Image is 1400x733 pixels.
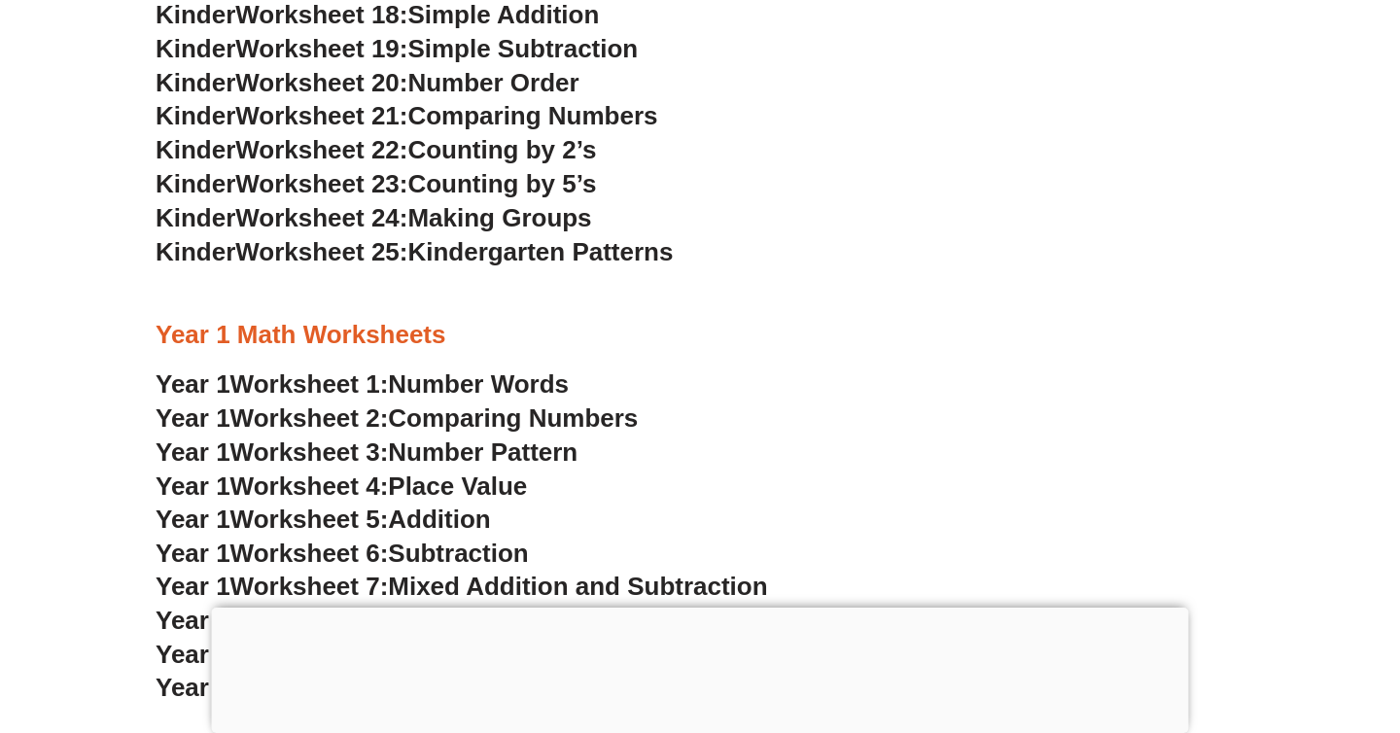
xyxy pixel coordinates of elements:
a: Year 1Worksheet 7:Mixed Addition and Subtraction [156,572,768,601]
span: Counting by 2’s [407,135,596,164]
span: Kinder [156,169,235,198]
span: Making Groups [407,203,591,232]
span: Kinder [156,135,235,164]
span: Comparing Numbers [388,403,638,433]
span: Worksheet 6: [230,539,389,568]
span: Kinder [156,34,235,63]
span: Kinder [156,101,235,130]
span: Comparing Numbers [407,101,657,130]
span: Kindergarten Patterns [407,237,673,266]
iframe: Advertisement [212,608,1189,728]
span: Worksheet 25: [235,237,407,266]
span: Worksheet 3: [230,437,389,467]
span: Simple Subtraction [407,34,638,63]
a: Year 1Worksheet 10:Measurement [156,673,565,702]
a: Year 1Worksheet 6:Subtraction [156,539,529,568]
span: Number Order [407,68,578,97]
span: Subtraction [388,539,528,568]
a: Year 1Worksheet 8:Australian coins [156,606,584,635]
span: Addition [388,505,490,534]
span: Worksheet 1: [230,369,389,399]
span: Worksheet 24: [235,203,407,232]
span: Kinder [156,237,235,266]
iframe: Chat Widget [1067,513,1400,733]
span: Worksheet 2: [230,403,389,433]
span: Place Value [388,471,527,501]
span: Kinder [156,203,235,232]
a: Year 1Worksheet 9:Fractions [156,640,502,669]
a: Year 1Worksheet 3:Number Pattern [156,437,577,467]
span: Worksheet 20: [235,68,407,97]
span: Worksheet 23: [235,169,407,198]
span: Worksheet 22: [235,135,407,164]
span: Worksheet 7: [230,572,389,601]
a: Year 1Worksheet 5:Addition [156,505,491,534]
span: Worksheet 8: [230,606,389,635]
h3: Year 1 Math Worksheets [156,319,1244,352]
a: Year 1Worksheet 2:Comparing Numbers [156,403,638,433]
a: Year 1Worksheet 1:Number Words [156,369,569,399]
span: Worksheet 5: [230,505,389,534]
span: Number Words [388,369,569,399]
span: Worksheet 21: [235,101,407,130]
span: Number Pattern [388,437,577,467]
span: Worksheet 19: [235,34,407,63]
span: Australian coins [388,606,584,635]
a: Year 1Worksheet 4:Place Value [156,471,527,501]
span: Mixed Addition and Subtraction [388,572,767,601]
span: Kinder [156,68,235,97]
span: Counting by 5’s [407,169,596,198]
span: Worksheet 4: [230,471,389,501]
